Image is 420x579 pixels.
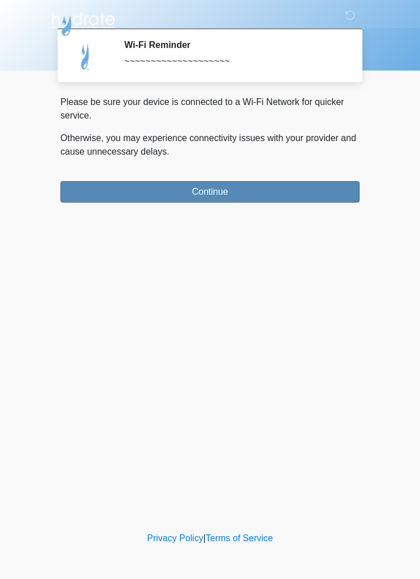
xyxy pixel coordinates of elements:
[69,40,103,73] img: Agent Avatar
[147,533,204,543] a: Privacy Policy
[49,8,117,37] img: Hydrate IV Bar - Scottsdale Logo
[60,131,360,159] p: Otherwise, you may experience connectivity issues with your provider and cause unnecessary delays
[124,55,343,68] div: ~~~~~~~~~~~~~~~~~~~~
[60,181,360,203] button: Continue
[60,95,360,122] p: Please be sure your device is connected to a Wi-Fi Network for quicker service.
[203,533,205,543] a: |
[167,147,169,156] span: .
[205,533,273,543] a: Terms of Service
